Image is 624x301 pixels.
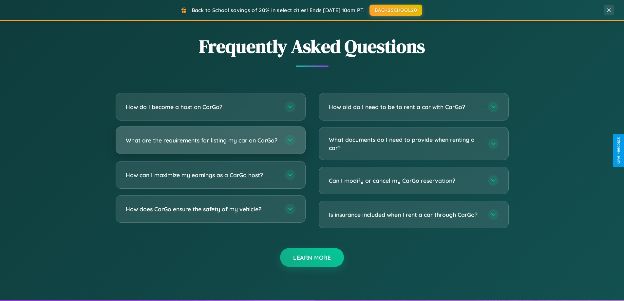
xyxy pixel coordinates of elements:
[616,137,621,164] div: Give Feedback
[126,171,278,179] h3: How can I maximize my earnings as a CarGo host?
[192,7,365,13] span: Back to School savings of 20% in select cities! Ends [DATE] 10am PT.
[329,211,482,219] h3: Is insurance included when I rent a car through CarGo?
[329,136,482,152] h3: What documents do I need to provide when renting a car?
[369,5,422,16] button: BACK2SCHOOL20
[116,34,509,59] h2: Frequently Asked Questions
[126,103,278,111] h3: How do I become a host on CarGo?
[126,205,278,213] h3: How does CarGo ensure the safety of my vehicle?
[126,136,278,144] h3: What are the requirements for listing my car on CarGo?
[329,177,482,185] h3: Can I modify or cancel my CarGo reservation?
[329,103,482,111] h3: How old do I need to be to rent a car with CarGo?
[280,248,344,267] button: Learn More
